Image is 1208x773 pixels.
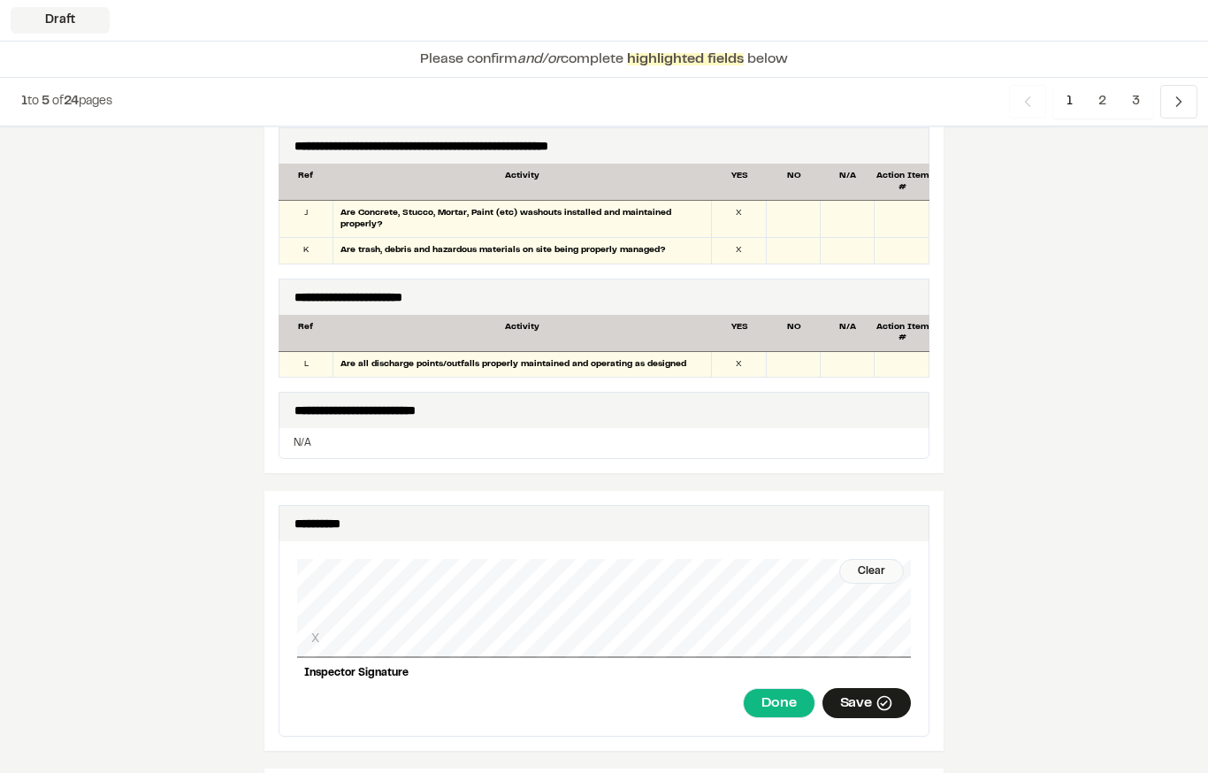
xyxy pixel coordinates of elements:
span: highlighted fields [627,53,744,65]
span: 24 [64,96,79,107]
div: L [279,352,333,378]
div: Draft [11,7,110,34]
div: NO [767,171,821,193]
div: X [712,201,766,237]
div: Action Item # [875,171,929,193]
div: X [712,238,766,264]
div: J [279,201,333,237]
div: K [279,238,333,264]
div: Ref [279,322,333,344]
div: Activity [333,322,712,344]
nav: Navigation [1009,85,1197,119]
span: 5 [42,96,50,107]
div: NO [767,322,821,344]
div: Clear [839,559,904,584]
div: YES [713,171,767,193]
div: Done [743,688,814,718]
div: Inspector Signature [297,658,911,688]
div: X [712,352,766,378]
span: 1 [1053,85,1086,119]
div: N/A [821,322,875,344]
div: Ref [279,171,333,193]
div: Action Item # [875,322,929,344]
div: Are Concrete, Stucco, Mortar, Paint (etc) washouts installed and maintained properly? [333,201,712,237]
div: N/A [821,171,875,193]
span: and/or [517,53,561,65]
span: 1 [21,96,27,107]
div: Save [822,688,911,718]
div: YES [713,322,767,344]
p: N/A [294,435,914,451]
div: Are all discharge points/outfalls properly maintained and operating as designed [333,352,712,378]
p: to of pages [21,92,112,111]
div: Are trash, debris and hazardous materials on site being properly managed? [333,238,712,264]
span: 3 [1119,85,1153,119]
span: 2 [1085,85,1120,119]
div: Activity [333,171,712,193]
p: Please confirm complete below [420,49,788,70]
